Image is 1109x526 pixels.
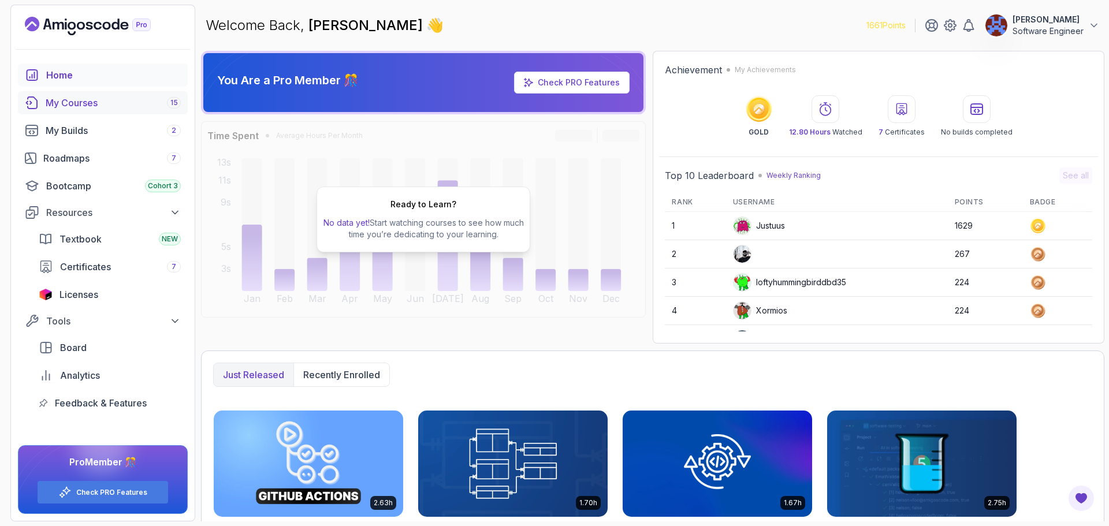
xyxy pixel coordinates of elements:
[948,297,1023,325] td: 224
[665,212,725,240] td: 1
[18,91,188,114] a: courses
[789,128,862,137] p: Watched
[25,17,177,35] a: Landing page
[514,72,630,94] a: Check PRO Features
[623,411,812,517] img: Java Integration Testing card
[37,480,169,504] button: Check PRO Features
[726,193,948,212] th: Username
[32,336,188,359] a: board
[43,151,181,165] div: Roadmaps
[303,368,380,382] p: Recently enrolled
[948,268,1023,297] td: 224
[32,364,188,387] a: analytics
[766,171,821,180] p: Weekly Ranking
[18,174,188,197] a: bootcamp
[374,498,393,508] p: 2.63h
[206,16,444,35] p: Welcome Back,
[172,126,176,135] span: 2
[665,325,725,353] td: 5
[32,255,188,278] a: certificates
[46,68,181,82] div: Home
[948,240,1023,268] td: 267
[948,212,1023,240] td: 1629
[579,498,597,508] p: 1.70h
[827,411,1017,517] img: Java Unit Testing and TDD card
[538,77,620,87] a: Check PRO Features
[39,289,53,300] img: jetbrains icon
[1023,193,1092,212] th: Badge
[734,245,751,263] img: user profile image
[322,217,525,240] p: Start watching courses to see how much time you’re dedicating to your learning.
[59,232,102,246] span: Textbook
[172,154,176,163] span: 7
[985,14,1100,37] button: user profile image[PERSON_NAME]Software Engineer
[32,391,188,415] a: feedback
[426,16,445,36] span: 👋
[733,273,846,292] div: loftyhummingbirddbd35
[1013,14,1084,25] p: [PERSON_NAME]
[32,283,188,306] a: licenses
[733,301,787,320] div: Xormios
[148,181,178,191] span: Cohort 3
[948,325,1023,353] td: 214
[879,128,925,137] p: Certificates
[76,488,147,497] a: Check PRO Features
[941,128,1013,137] p: No builds completed
[18,64,188,87] a: home
[734,302,751,319] img: default monster avatar
[59,288,98,301] span: Licenses
[665,193,725,212] th: Rank
[32,227,188,251] a: textbook
[46,96,181,110] div: My Courses
[214,411,403,517] img: CI/CD with GitHub Actions card
[866,20,906,31] p: 1661 Points
[46,179,181,193] div: Bootcamp
[60,368,100,382] span: Analytics
[214,363,293,386] button: Just released
[733,217,785,235] div: Justuus
[18,202,188,223] button: Resources
[308,17,426,33] span: [PERSON_NAME]
[734,330,751,348] img: user profile image
[784,498,802,508] p: 1.67h
[1013,25,1084,37] p: Software Engineer
[879,128,883,136] span: 7
[46,206,181,219] div: Resources
[60,260,111,274] span: Certificates
[18,147,188,170] a: roadmaps
[46,124,181,137] div: My Builds
[170,98,178,107] span: 15
[665,169,754,182] h2: Top 10 Leaderboard
[323,218,370,227] span: No data yet!
[162,234,178,244] span: NEW
[665,63,722,77] h2: Achievement
[789,128,831,136] span: 12.80 Hours
[223,368,284,382] p: Just released
[293,363,389,386] button: Recently enrolled
[988,498,1006,508] p: 2.75h
[390,199,456,210] h2: Ready to Learn?
[18,119,188,142] a: builds
[665,268,725,297] td: 3
[60,341,87,355] span: Board
[948,193,1023,212] th: Points
[217,72,358,88] p: You Are a Pro Member 🎊
[1059,167,1092,184] button: See all
[18,311,188,331] button: Tools
[734,274,751,291] img: default monster avatar
[735,65,796,74] p: My Achievements
[1067,484,1095,512] button: Open Feedback Button
[734,217,751,234] img: default monster avatar
[46,314,181,328] div: Tools
[55,396,147,410] span: Feedback & Features
[665,240,725,268] td: 2
[665,297,725,325] td: 4
[749,128,769,137] p: GOLD
[733,330,815,348] div: silentjackalcf1a1
[418,411,608,517] img: Database Design & Implementation card
[172,262,176,271] span: 7
[985,14,1007,36] img: user profile image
